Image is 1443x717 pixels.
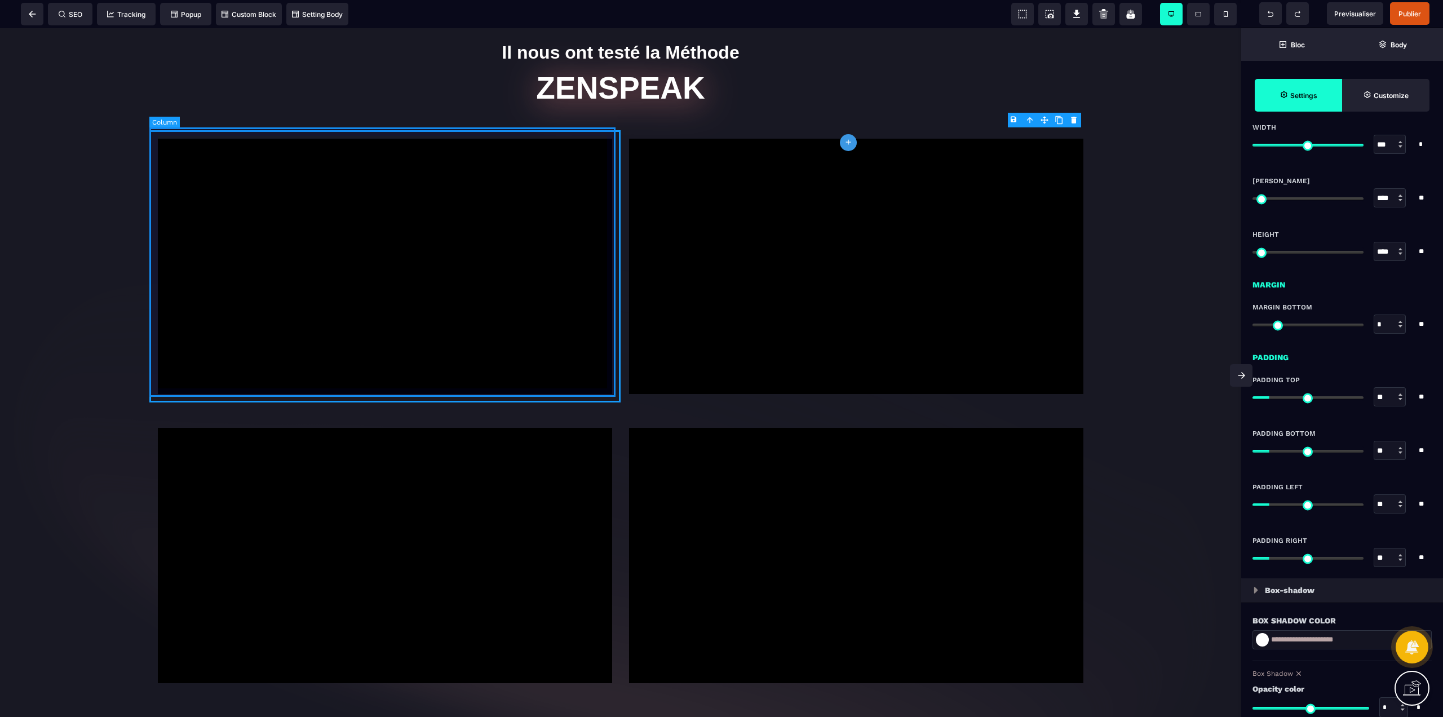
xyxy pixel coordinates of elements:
[1398,10,1421,18] span: Publier
[1252,670,1293,678] span: Box Shadow
[1241,345,1443,364] div: Padding
[1327,2,1383,25] span: Preview
[1391,41,1407,49] strong: Body
[158,400,612,655] div: Stéphane VSL ok Video
[1265,583,1314,597] p: Box-shadow
[171,10,201,19] span: Popup
[1334,10,1376,18] span: Previsualiser
[1254,587,1258,594] img: loading
[1290,91,1317,100] strong: Settings
[1241,28,1342,61] span: Open Blocks
[1291,41,1305,49] strong: Bloc
[1252,123,1276,132] span: Width
[222,10,276,19] span: Custom Block
[1255,79,1342,112] span: Settings
[292,10,343,19] span: Setting Body
[1252,375,1300,384] span: Padding Top
[1252,303,1312,312] span: Margin Bottom
[1241,272,1443,291] div: Margin
[629,400,1083,655] div: Matthieu 1 VSL ok Video
[1342,28,1443,61] span: Open Layer Manager
[1252,483,1303,492] span: Padding Left
[1011,3,1034,25] span: View components
[59,10,82,19] span: SEO
[1038,3,1061,25] span: Screenshot
[1252,176,1310,185] span: [PERSON_NAME]
[1342,79,1429,112] span: Open Style Manager
[141,12,1100,37] h1: Il nous ont testé la Méthode
[1374,91,1409,100] strong: Customize
[1252,614,1432,627] div: Box Shadow Color
[141,37,1100,82] h1: ZENSPEAK
[158,110,612,366] div: Vanessa vsl ok Video
[1252,536,1307,545] span: Padding Right
[1252,230,1279,239] span: Height
[629,110,1083,366] div: Yanick - VSL ok 1er témoignage Video
[107,10,145,19] span: Tracking
[1252,682,1304,696] span: Opacity color
[1252,429,1316,438] span: Padding Bottom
